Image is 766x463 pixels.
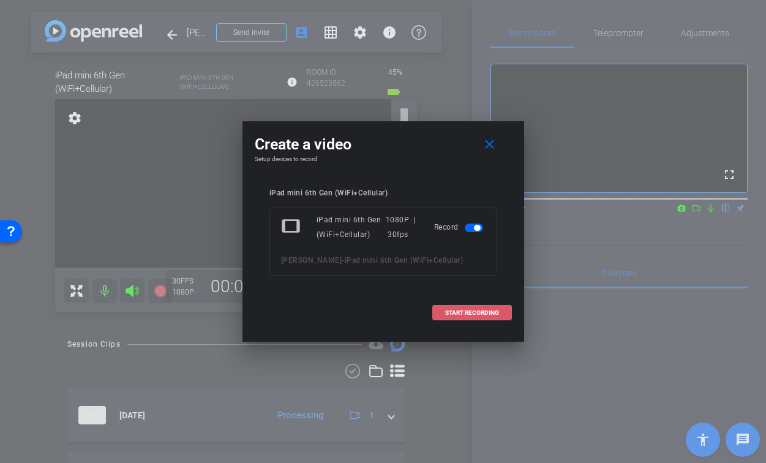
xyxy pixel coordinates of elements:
div: iPad mini 6th Gen (WiFi+Cellular) [269,189,497,198]
div: Record [434,213,486,242]
div: Create a video [255,134,512,156]
mat-icon: tablet [281,216,303,238]
div: 1080P | 30fps [386,213,416,242]
span: iPad mini 6th Gen (WiFi+Cellular) [345,256,464,265]
button: START RECORDING [432,305,512,320]
span: [PERSON_NAME] [281,256,342,265]
h4: Setup devices to record [255,156,512,163]
mat-icon: close [482,137,497,152]
span: - [342,256,345,265]
span: START RECORDING [445,310,499,316]
div: iPad mini 6th Gen (WiFi+Cellular) [317,213,386,242]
